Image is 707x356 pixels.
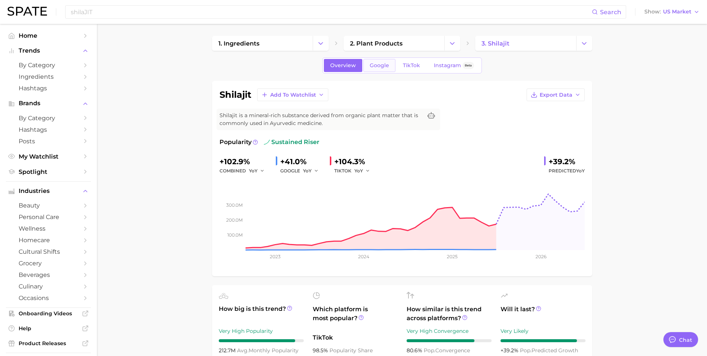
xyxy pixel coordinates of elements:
span: Export Data [540,92,572,98]
span: by Category [19,62,78,69]
span: Brands [19,100,78,107]
span: Onboarding Videos [19,310,78,317]
div: Very High Popularity [219,327,304,335]
span: Shilajit is a mineral-rich substance derived from organic plant matter that is commonly used in A... [220,112,422,127]
a: wellness [6,223,91,234]
button: YoY [249,166,265,175]
button: Brands [6,98,91,109]
a: beauty [6,200,91,211]
a: by Category [6,112,91,124]
a: Onboarding Videos [6,308,91,319]
div: +41.0% [280,156,324,168]
span: by Category [19,115,78,122]
div: +102.9% [220,156,270,168]
span: 1. ingredients [218,40,259,47]
span: YoY [354,168,363,174]
abbr: popularity index [520,347,531,354]
span: My Watchlist [19,153,78,160]
span: culinary [19,283,78,290]
a: beverages [6,269,91,281]
span: convergence [424,347,470,354]
span: Search [600,9,621,16]
a: Hashtags [6,82,91,94]
input: Search here for a brand, industry, or ingredient [70,6,592,18]
span: Ingredients [19,73,78,80]
button: Industries [6,185,91,197]
span: How big is this trend? [219,305,304,323]
span: Popularity [220,138,252,147]
a: Overview [324,59,362,72]
span: How similar is this trend across platforms? [407,305,492,323]
a: Google [363,59,395,72]
tspan: 2024 [358,254,369,259]
button: Add to Watchlist [257,88,328,101]
abbr: popularity index [424,347,435,354]
span: TikTok [403,62,420,69]
span: US Market [663,10,691,14]
a: culinary [6,281,91,292]
tspan: 2023 [269,254,280,259]
div: +104.3% [334,156,375,168]
span: Spotlight [19,168,78,175]
span: occasions [19,294,78,302]
span: TikTok [313,333,398,342]
span: Product Releases [19,340,78,347]
h1: shilajit [220,90,251,99]
span: popularity share [329,347,373,354]
span: Trends [19,47,78,54]
span: sustained riser [264,138,319,147]
a: Ingredients [6,71,91,82]
span: wellness [19,225,78,232]
a: cultural shifts [6,246,91,257]
span: 80.6% [407,347,424,354]
a: Help [6,323,91,334]
span: Add to Watchlist [270,92,316,98]
span: beverages [19,271,78,278]
a: My Watchlist [6,151,91,162]
span: 212.7m [219,347,237,354]
div: 9 / 10 [219,339,304,342]
div: Very Likely [501,327,586,335]
span: Google [370,62,389,69]
div: 9 / 10 [501,339,586,342]
div: Very High Convergence [407,327,492,335]
a: homecare [6,234,91,246]
button: Trends [6,45,91,56]
button: Change Category [444,36,460,51]
a: Hashtags [6,124,91,135]
span: Help [19,325,78,332]
a: 3. shilajit [475,36,576,51]
img: SPATE [7,7,47,16]
button: Export Data [527,88,585,101]
span: 3. shilajit [482,40,509,47]
span: 2. plant products [350,40,403,47]
span: Industries [19,188,78,194]
span: monthly popularity [237,347,299,354]
a: Product Releases [6,338,91,349]
span: Show [644,10,661,14]
a: TikTok [397,59,426,72]
img: sustained riser [264,139,270,145]
a: 1. ingredients [212,36,313,51]
a: Posts [6,135,91,147]
span: Hashtags [19,85,78,92]
span: YoY [249,168,258,174]
button: ShowUS Market [643,7,701,17]
span: Which platform is most popular? [313,305,398,330]
span: YoY [576,168,585,174]
div: 8 / 10 [407,339,492,342]
abbr: average [237,347,249,354]
span: personal care [19,213,78,221]
div: +39.2% [549,156,585,168]
button: Change Category [313,36,329,51]
span: Beta [465,62,472,69]
button: YoY [303,166,319,175]
span: Overview [330,62,356,69]
span: cultural shifts [19,248,78,255]
button: Change Category [576,36,592,51]
div: TIKTOK [334,166,375,175]
span: YoY [303,168,312,174]
span: +39.2% [501,347,520,354]
span: Hashtags [19,126,78,133]
span: Posts [19,138,78,145]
